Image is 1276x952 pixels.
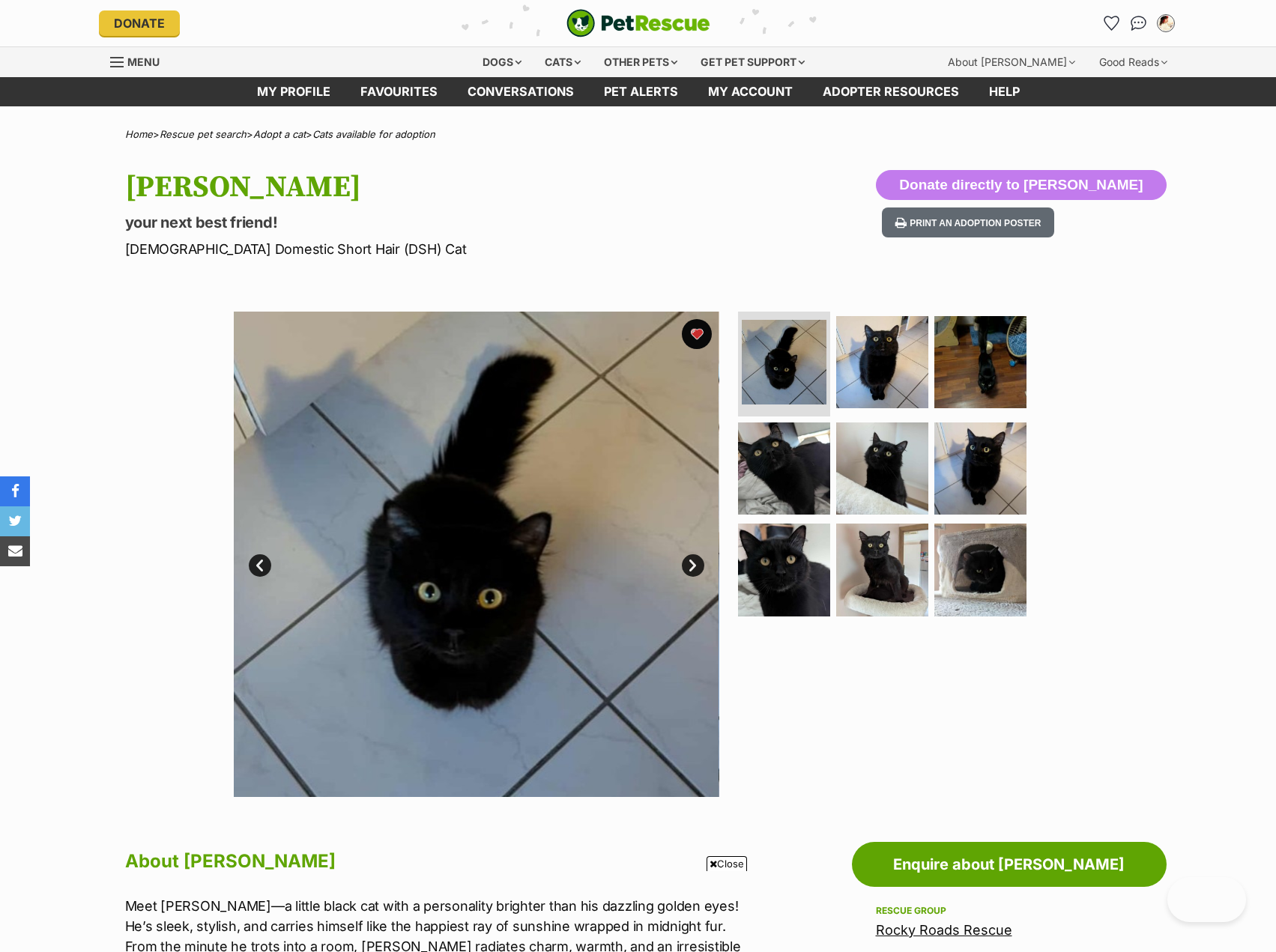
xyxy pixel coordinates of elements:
h1: [PERSON_NAME] [125,170,759,204]
span: Close [707,856,747,871]
img: Photo of Pasham [738,422,830,515]
img: Photo of Pasham [836,316,928,408]
img: Photo of Pasham [234,312,719,797]
a: Cats available for adoption [312,128,435,140]
img: logo-cat-932fe2b9b8326f06289b0f2fb663e598f794de774fb13d1741a6617ecf9a85b4.svg [566,9,710,37]
h2: About [PERSON_NAME] [125,845,744,878]
a: Donate [99,10,180,36]
a: conversations [453,77,589,106]
a: My account [693,77,808,106]
div: > > > [88,129,1189,140]
div: Other pets [593,47,688,77]
button: Print an adoption poster [882,207,1054,238]
iframe: Help Scout Beacon - Open [1167,877,1246,922]
a: Help [974,77,1035,106]
button: favourite [682,319,712,349]
div: Rescue group [876,905,1143,917]
p: your next best friend! [125,212,759,233]
img: Photo of Pasham [742,320,826,404]
a: Menu [110,47,170,74]
img: Photo of Pasham [836,422,928,515]
img: Jessica Morgan profile pic [1158,16,1173,31]
ul: Account quick links [1100,11,1178,35]
img: Photo of Pasham [719,312,1204,797]
div: Good Reads [1089,47,1178,77]
a: Adopter resources [808,77,974,106]
a: Home [125,128,153,140]
div: Cats [534,47,591,77]
div: Get pet support [690,47,815,77]
a: Rescue pet search [160,128,247,140]
a: Prev [249,554,271,577]
div: Dogs [472,47,532,77]
a: Adopt a cat [253,128,306,140]
a: Enquire about [PERSON_NAME] [852,842,1167,887]
button: Donate directly to [PERSON_NAME] [876,170,1166,200]
p: [DEMOGRAPHIC_DATA] Domestic Short Hair (DSH) Cat [125,239,759,259]
a: Pet alerts [589,77,693,106]
img: chat-41dd97257d64d25036548639549fe6c8038ab92f7586957e7f3b1b290dea8141.svg [1131,16,1146,31]
a: Favourites [1100,11,1124,35]
img: Photo of Pasham [934,422,1026,515]
a: Rocky Roads Rescue [876,922,1012,938]
a: PetRescue [566,9,710,37]
img: Photo of Pasham [836,524,928,616]
a: My profile [242,77,345,106]
a: Conversations [1127,11,1151,35]
iframe: Advertisement [366,877,911,945]
img: Photo of Pasham [934,316,1026,408]
span: Menu [127,55,160,68]
a: Next [682,554,704,577]
a: Favourites [345,77,453,106]
img: Photo of Pasham [738,524,830,616]
button: My account [1154,11,1178,35]
img: Photo of Pasham [934,524,1026,616]
div: About [PERSON_NAME] [937,47,1086,77]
